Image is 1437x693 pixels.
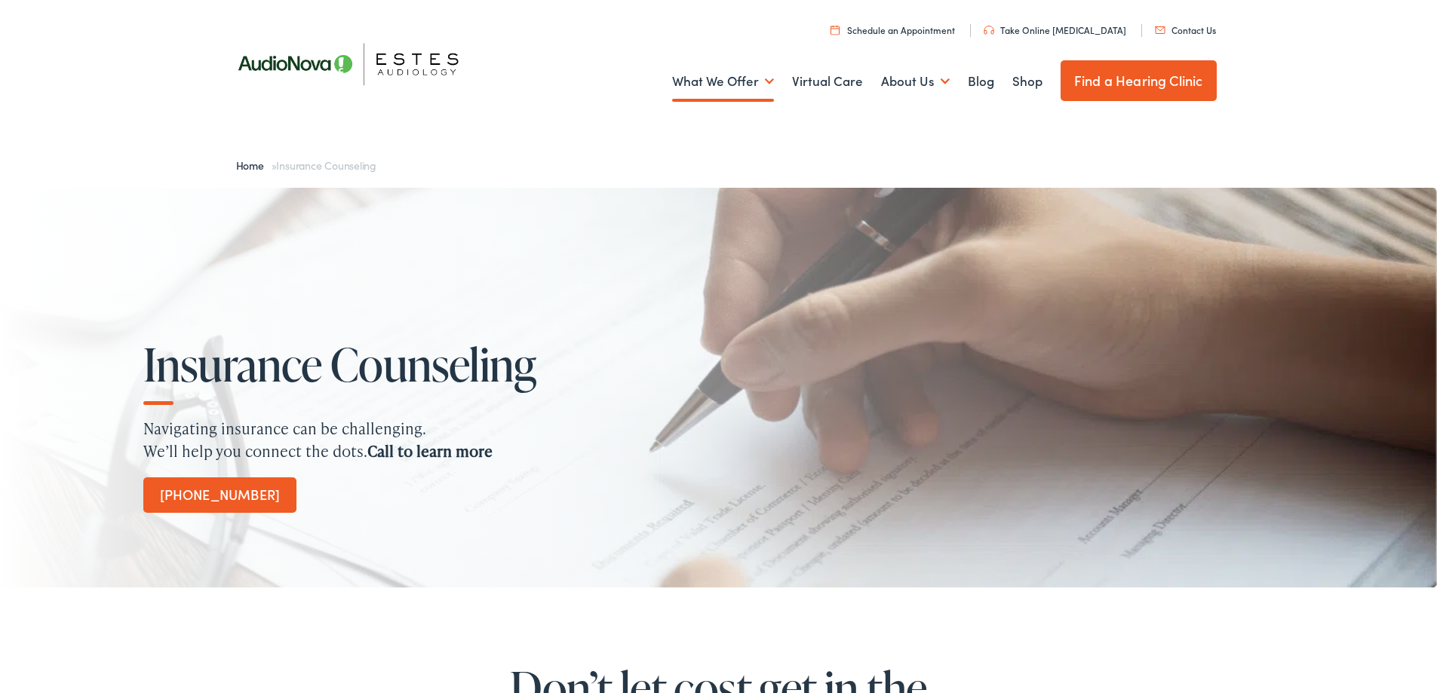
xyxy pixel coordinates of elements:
a: About Us [881,54,950,109]
a: Shop [1012,54,1042,109]
a: Find a Hearing Clinic [1061,60,1217,101]
a: Blog [968,54,994,109]
span: Insurance Counseling [276,158,376,173]
h1: Insurance Counseling [143,339,566,389]
img: utility icon [831,25,840,35]
strong: Call to learn more [367,440,493,461]
a: Virtual Care [792,54,863,109]
img: utility icon [1155,26,1165,34]
a: Schedule an Appointment [831,23,955,36]
a: What We Offer [672,54,774,109]
a: Take Online [MEDICAL_DATA] [984,23,1126,36]
img: utility icon [984,26,994,35]
a: Contact Us [1155,23,1216,36]
span: » [236,158,377,173]
p: Navigating insurance can be challenging. We’ll help you connect the dots. [143,417,1294,462]
a: Home [236,158,272,173]
a: [PHONE_NUMBER] [143,477,296,513]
